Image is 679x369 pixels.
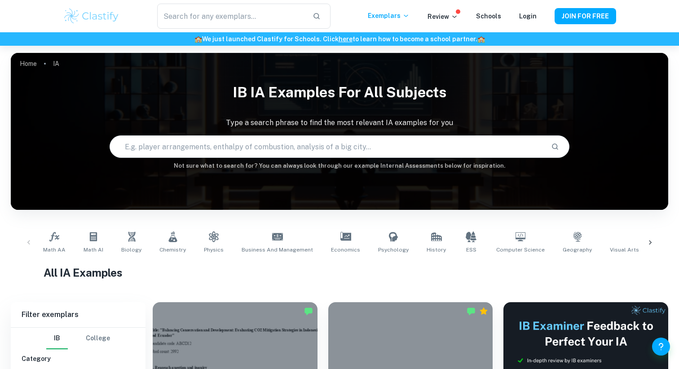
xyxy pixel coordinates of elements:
a: Schools [476,13,501,20]
span: ESS [466,246,476,254]
img: Marked [304,307,313,316]
p: IA [53,59,59,69]
span: 🏫 [194,35,202,43]
span: Biology [121,246,141,254]
span: Economics [331,246,360,254]
button: JOIN FOR FREE [555,8,616,24]
h1: IB IA examples for all subjects [11,78,668,107]
span: Computer Science [496,246,545,254]
h6: Not sure what to search for? You can always look through our example Internal Assessments below f... [11,161,668,170]
input: Search for any exemplars... [157,4,305,29]
div: Premium [479,307,488,316]
span: Math AI [84,246,103,254]
p: Review [428,12,458,22]
a: here [339,35,353,43]
input: E.g. player arrangements, enthalpy of combustion, analysis of a big city... [110,134,544,159]
span: Physics [204,246,224,254]
a: Home [20,57,37,70]
img: Clastify logo [63,7,120,25]
div: Filter type choice [46,328,110,349]
p: Exemplars [368,11,410,21]
span: Math AA [43,246,66,254]
p: Type a search phrase to find the most relevant IA examples for you [11,117,668,128]
h6: We just launched Clastify for Schools. Click to learn how to become a school partner. [2,34,677,44]
span: Chemistry [159,246,186,254]
span: Business and Management [242,246,313,254]
h6: Category [22,354,135,364]
button: College [86,328,110,349]
h6: Filter exemplars [11,302,145,327]
span: Psychology [378,246,409,254]
button: IB [46,328,68,349]
span: 🏫 [477,35,485,43]
button: Search [547,139,563,154]
button: Help and Feedback [652,338,670,356]
span: History [427,246,446,254]
a: Login [519,13,537,20]
img: Marked [467,307,476,316]
h1: All IA Examples [44,265,635,281]
span: Geography [563,246,592,254]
